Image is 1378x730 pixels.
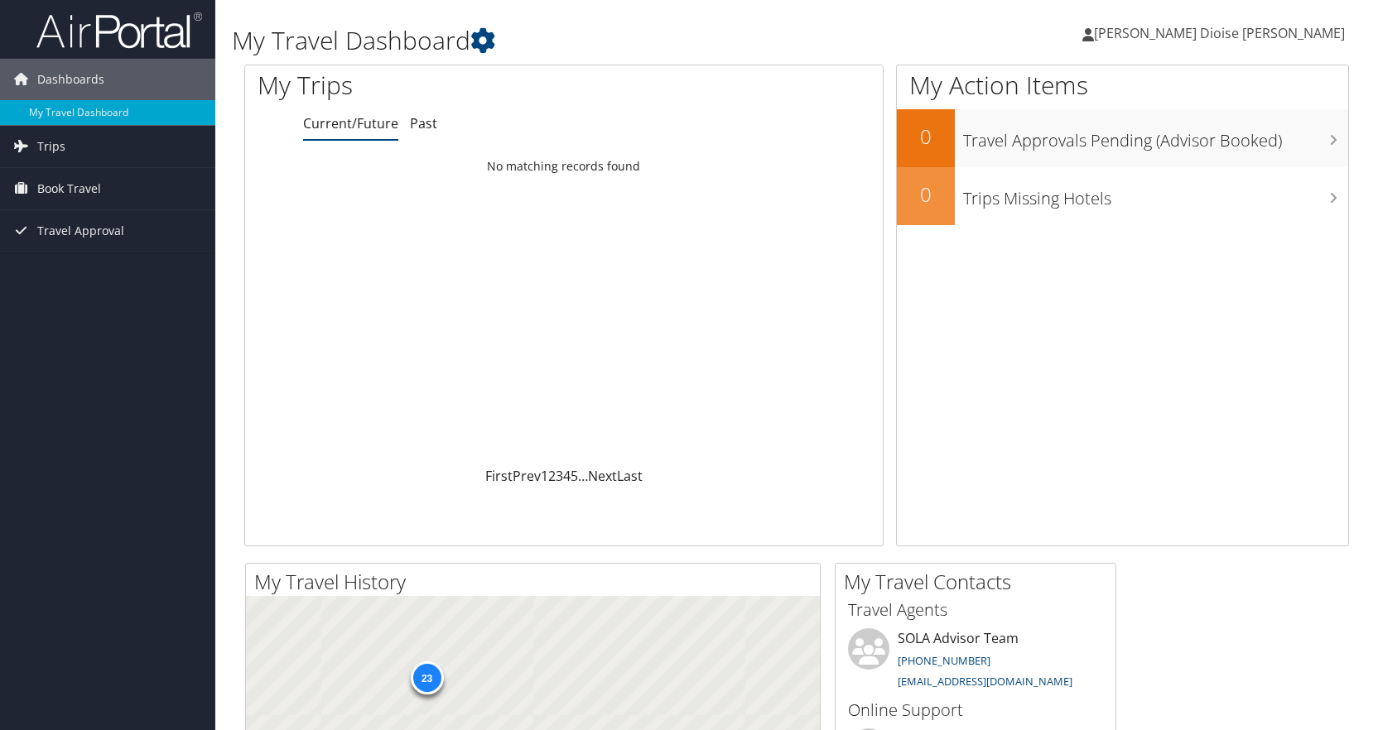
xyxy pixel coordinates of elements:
[410,661,443,694] div: 23
[571,467,578,485] a: 5
[897,109,1348,167] a: 0Travel Approvals Pending (Advisor Booked)
[897,122,955,151] h2: 0
[541,467,548,485] a: 1
[563,467,571,485] a: 4
[897,167,1348,225] a: 0Trips Missing Hotels
[245,151,883,181] td: No matching records found
[548,467,556,485] a: 2
[963,179,1348,210] h3: Trips Missing Hotels
[37,168,101,209] span: Book Travel
[556,467,563,485] a: 3
[37,126,65,167] span: Trips
[963,121,1348,152] h3: Travel Approvals Pending (Advisor Booked)
[485,467,513,485] a: First
[303,114,398,132] a: Current/Future
[258,68,605,103] h1: My Trips
[254,568,820,596] h2: My Travel History
[848,598,1103,622] h3: Travel Agents
[36,11,202,50] img: airportal-logo.png
[37,210,124,252] span: Travel Approval
[1082,8,1361,58] a: [PERSON_NAME] Dioise [PERSON_NAME]
[898,653,990,668] a: [PHONE_NUMBER]
[588,467,617,485] a: Next
[897,68,1348,103] h1: My Action Items
[578,467,588,485] span: …
[37,59,104,100] span: Dashboards
[848,699,1103,722] h3: Online Support
[617,467,643,485] a: Last
[513,467,541,485] a: Prev
[232,23,985,58] h1: My Travel Dashboard
[1094,24,1345,42] span: [PERSON_NAME] Dioise [PERSON_NAME]
[844,568,1115,596] h2: My Travel Contacts
[897,180,955,209] h2: 0
[410,114,437,132] a: Past
[898,674,1072,689] a: [EMAIL_ADDRESS][DOMAIN_NAME]
[840,628,1111,696] li: SOLA Advisor Team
